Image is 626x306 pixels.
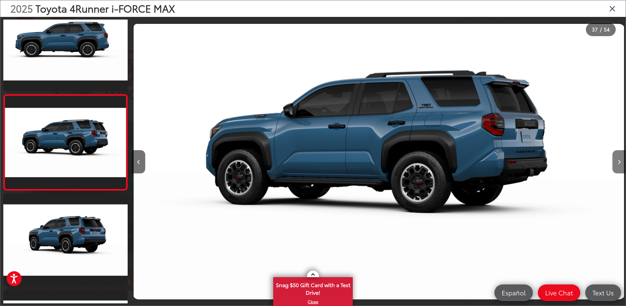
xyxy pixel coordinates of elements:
[604,26,610,33] span: 54
[609,4,616,13] i: Close gallery
[498,288,529,297] span: Español
[2,205,129,276] img: 2025 Toyota 4Runner i-FORCE MAX TRD Off-Road i-FORCE MAX
[4,108,127,177] img: 2025 Toyota 4Runner i-FORCE MAX TRD Off-Road i-FORCE MAX
[589,288,617,297] span: Text Us
[132,24,626,299] div: 2025 Toyota 4Runner i-FORCE MAX TRD Off-Road i-FORCE MAX 36
[592,26,598,33] span: 37
[612,150,626,173] button: Next image
[132,150,145,173] button: Previous image
[35,1,175,15] span: Toyota 4Runner i-FORCE MAX
[494,284,533,301] a: Español
[10,1,33,15] span: 2025
[2,9,129,81] img: 2025 Toyota 4Runner i-FORCE MAX TRD Off-Road i-FORCE MAX
[585,284,621,301] a: Text Us
[538,284,580,301] a: Live Chat
[134,24,624,299] img: 2025 Toyota 4Runner i-FORCE MAX TRD Off-Road i-FORCE MAX
[599,27,602,32] span: /
[542,288,576,297] span: Live Chat
[274,278,352,298] span: Snag $50 Gift Card with a Test Drive!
